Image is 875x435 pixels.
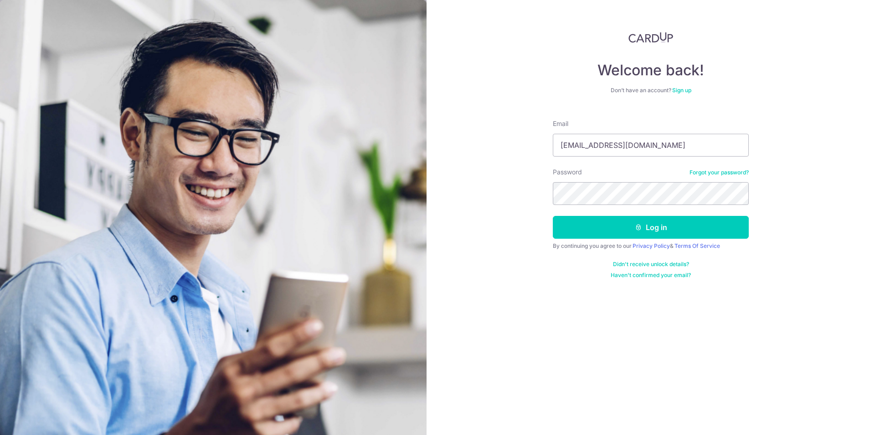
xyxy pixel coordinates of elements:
[553,119,568,128] label: Email
[553,168,582,177] label: Password
[611,272,691,279] a: Haven't confirmed your email?
[553,134,749,157] input: Enter your Email
[553,216,749,239] button: Log in
[553,242,749,250] div: By continuing you agree to our &
[672,87,691,94] a: Sign up
[690,169,749,176] a: Forgot your password?
[633,242,670,249] a: Privacy Policy
[674,242,720,249] a: Terms Of Service
[628,32,673,43] img: CardUp Logo
[553,61,749,79] h4: Welcome back!
[613,261,689,268] a: Didn't receive unlock details?
[553,87,749,94] div: Don’t have an account?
